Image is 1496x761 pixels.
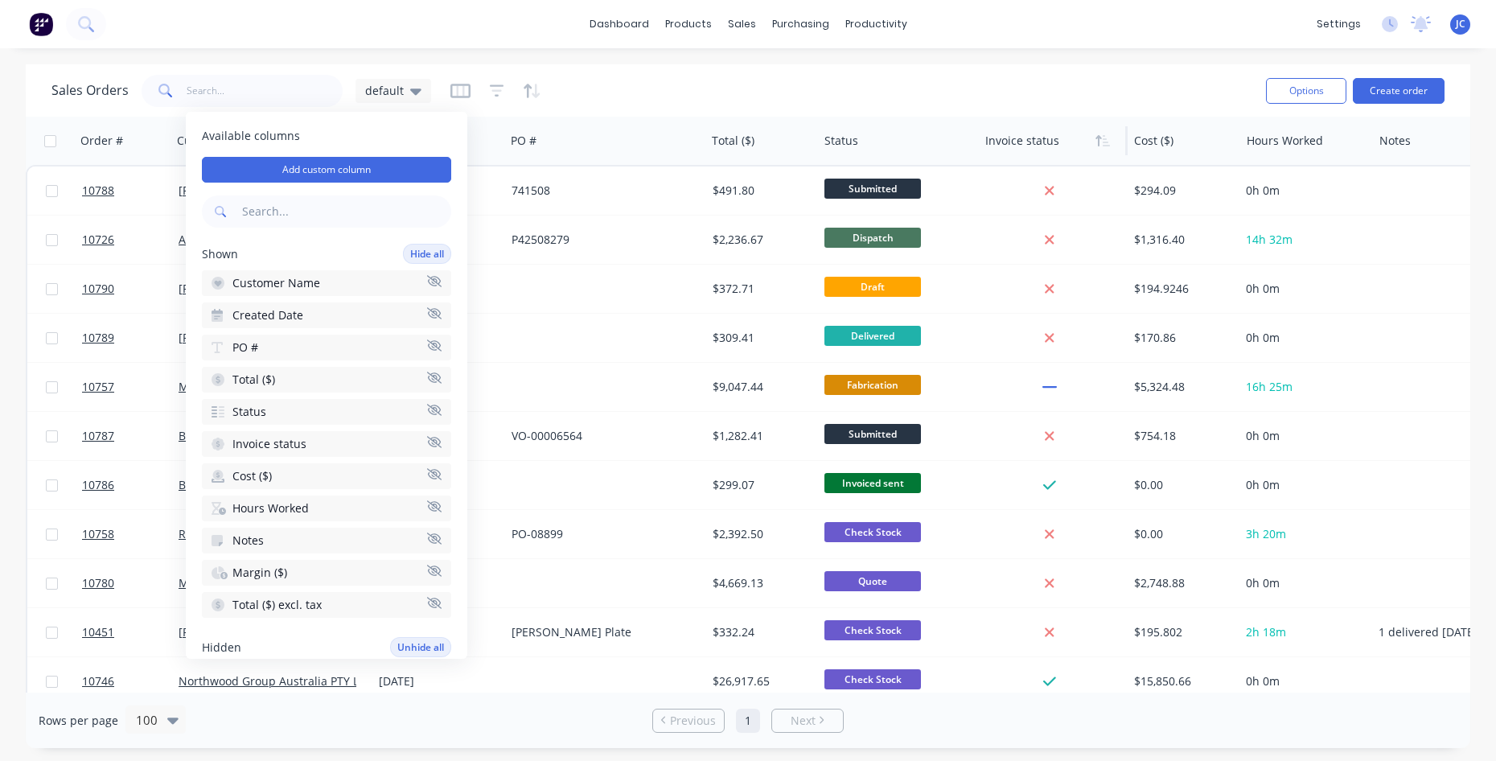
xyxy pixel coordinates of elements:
span: Hidden [202,640,241,656]
div: $294.09 [1134,183,1228,199]
button: Create order [1353,78,1445,104]
button: Margin ($) [202,560,451,586]
div: sales [720,12,764,36]
a: Bus Stop Sales [179,428,257,443]
span: Fabrication [824,375,921,395]
span: 10789 [82,330,114,346]
span: 0h 0m [1246,330,1280,345]
span: 10451 [82,624,114,640]
div: $309.41 [713,330,807,346]
span: Next [791,713,816,729]
button: Customer Name [202,270,451,296]
input: Search... [239,195,451,228]
span: 3h 20m [1246,526,1286,541]
a: Metroll Steel Building products & Solutions [179,575,411,590]
span: Margin ($) [232,565,287,581]
span: Total ($) [232,372,275,388]
div: $372.71 [713,281,807,297]
span: Check Stock [824,669,921,689]
button: Add custom column [202,157,451,183]
a: 10757 [82,363,179,411]
span: Cost ($) [232,468,272,484]
div: Notes [1379,133,1411,149]
img: Factory [29,12,53,36]
input: Search... [187,75,343,107]
div: $491.80 [713,183,807,199]
div: Total ($) [712,133,754,149]
a: dashboard [582,12,657,36]
button: PO # [202,335,451,360]
button: Notes [202,528,451,553]
a: Mr [PERSON_NAME] [179,379,287,394]
div: PO # [511,133,536,149]
button: Created Date [202,302,451,328]
div: Status [824,133,858,149]
a: Next page [772,713,843,729]
a: 10758 [82,510,179,558]
div: 741508 [512,183,690,199]
a: [PERSON_NAME] Corp [179,330,298,345]
a: [PERSON_NAME] Australia Pty Ltd [179,624,360,640]
ul: Pagination [646,709,850,733]
div: $754.18 [1134,428,1228,444]
button: Status [202,399,451,425]
span: PO # [232,339,258,356]
span: Created Date [232,307,303,323]
div: Cost ($) [1134,133,1173,149]
span: 10787 [82,428,114,444]
div: $1,282.41 [713,428,807,444]
span: Check Stock [824,620,921,640]
div: $9,047.44 [713,379,807,395]
span: 10788 [82,183,114,199]
span: 10790 [82,281,114,297]
div: Customer Name [177,133,265,149]
div: products [657,12,720,36]
a: Previous page [653,713,724,729]
div: $170.86 [1134,330,1228,346]
span: 10746 [82,673,114,689]
span: 16h 25m [1246,379,1293,394]
div: Hours Worked [1247,133,1323,149]
div: $15,850.66 [1134,673,1228,689]
span: Rows per page [39,713,118,729]
a: 10451 [82,608,179,656]
div: $194.9246 [1134,281,1228,297]
span: Total ($) excl. tax [232,597,322,613]
a: Blatson [179,477,219,492]
span: Delivered [824,326,921,346]
button: Cost ($) [202,463,451,489]
button: Total ($) [202,367,451,393]
span: Submitted [824,424,921,444]
button: Hide all [403,244,451,264]
span: Quote [824,571,921,591]
button: Hours Worked [202,496,451,521]
div: P42508279 [512,232,690,248]
a: 10780 [82,559,179,607]
div: [DATE] [379,673,499,689]
a: 10790 [82,265,179,313]
div: $332.24 [713,624,807,640]
span: 2h 18m [1246,624,1286,640]
span: Previous [670,713,716,729]
span: Customer Name [232,275,320,291]
span: 10780 [82,575,114,591]
a: 10726 [82,216,179,264]
span: JC [1456,17,1465,31]
span: 10758 [82,526,114,542]
span: Dispatch [824,228,921,248]
a: Art Craft [179,232,224,247]
div: [PERSON_NAME] Plate [512,624,690,640]
div: $2,748.88 [1134,575,1228,591]
a: Robuk Engineering [179,526,281,541]
div: $195.802 [1134,624,1228,640]
span: Check Stock [824,522,921,542]
span: Shown [202,246,238,262]
span: default [365,82,404,99]
button: Unhide all [390,637,451,657]
a: 10788 [82,167,179,215]
a: Northwood Group Australia PTY LTD [179,673,373,689]
span: 10726 [82,232,114,248]
span: 14h 32m [1246,232,1293,247]
a: Page 1 is your current page [736,709,760,733]
span: Hours Worked [232,500,309,516]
